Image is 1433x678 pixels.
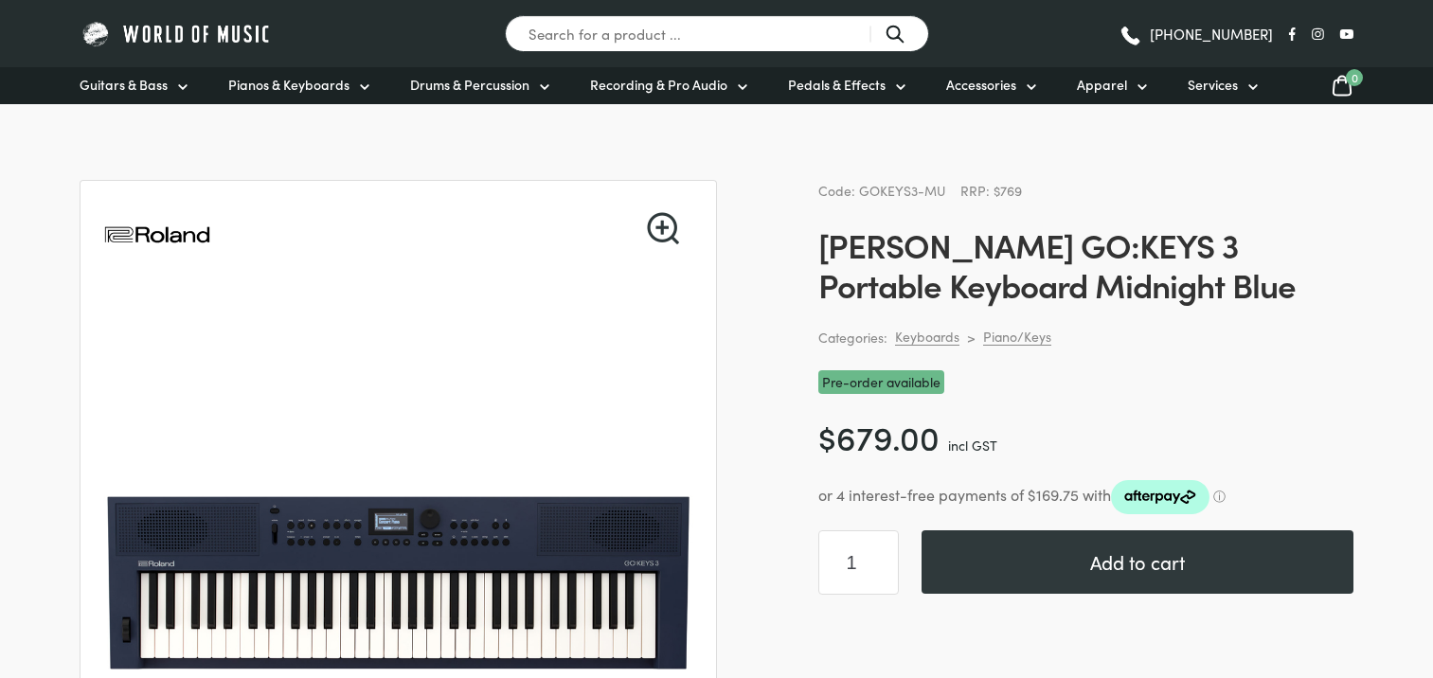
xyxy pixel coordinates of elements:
[1188,75,1238,95] span: Services
[80,19,274,48] img: World of Music
[818,413,836,459] span: $
[1346,69,1363,86] span: 0
[818,181,945,200] span: Code: GOKEYS3-MU
[948,436,997,455] span: incl GST
[505,15,929,52] input: Search for a product ...
[895,328,959,346] a: Keyboards
[818,370,944,394] span: Pre-order available
[103,181,211,289] img: Roland
[922,530,1353,594] button: Add to cart
[788,75,886,95] span: Pedals & Effects
[818,327,887,348] span: Categories:
[946,75,1016,95] span: Accessories
[983,328,1051,346] a: Piano/Keys
[818,530,899,595] input: Product quantity
[410,75,529,95] span: Drums & Percussion
[967,329,976,346] div: >
[818,224,1353,304] h1: [PERSON_NAME] GO:KEYS 3 Portable Keyboard Midnight Blue
[1119,20,1273,48] a: [PHONE_NUMBER]
[228,75,349,95] span: Pianos & Keyboards
[590,75,727,95] span: Recording & Pro Audio
[1158,470,1433,678] iframe: Chat with our support team
[1077,75,1127,95] span: Apparel
[818,413,940,459] bdi: 679.00
[80,75,168,95] span: Guitars & Bass
[1150,27,1273,41] span: [PHONE_NUMBER]
[647,212,679,244] a: View full-screen image gallery
[960,181,1022,200] span: RRP: $769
